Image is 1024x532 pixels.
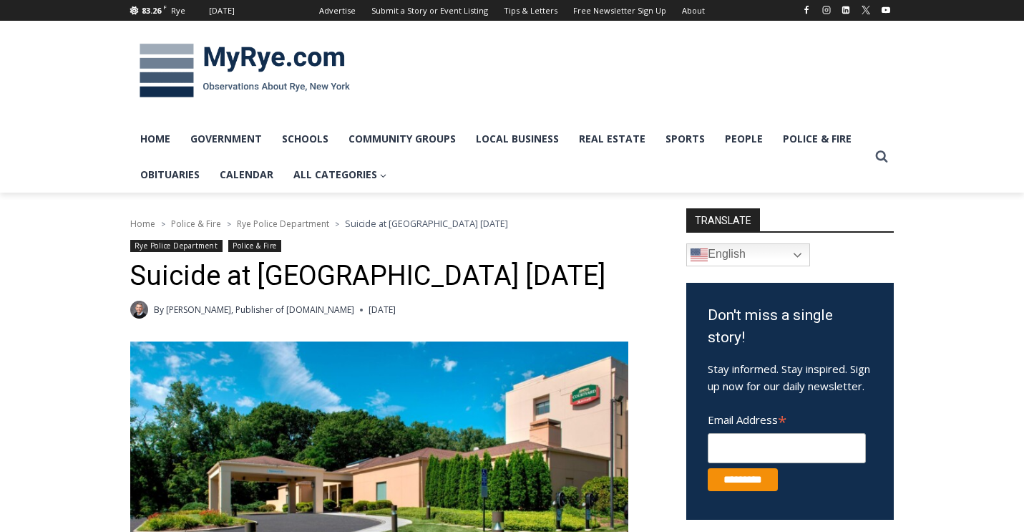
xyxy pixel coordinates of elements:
a: Community Groups [338,121,466,157]
div: Rye [171,4,185,17]
a: Schools [272,121,338,157]
div: [DATE] [209,4,235,17]
img: en [691,246,708,263]
a: YouTube [877,1,894,19]
a: People [715,121,773,157]
a: Author image [130,301,148,319]
span: Suicide at [GEOGRAPHIC_DATA] [DATE] [345,217,508,230]
span: 83.26 [142,5,161,16]
h3: Don't miss a single story! [708,304,872,349]
label: Email Address [708,405,866,431]
a: [PERSON_NAME], Publisher of [DOMAIN_NAME] [166,304,354,316]
strong: TRANSLATE [686,208,760,231]
a: Linkedin [837,1,854,19]
button: View Search Form [869,144,894,170]
nav: Breadcrumbs [130,216,649,231]
a: Rye Police Department [130,240,223,252]
a: Rye Police Department [237,218,329,230]
span: > [161,219,165,229]
nav: Primary Navigation [130,121,869,193]
a: Calendar [210,157,283,193]
span: > [227,219,231,229]
a: X [857,1,874,19]
a: Local Business [466,121,569,157]
h1: Suicide at [GEOGRAPHIC_DATA] [DATE] [130,260,649,293]
a: Obituaries [130,157,210,193]
span: > [335,219,339,229]
a: English [686,243,810,266]
time: [DATE] [369,303,396,316]
a: Real Estate [569,121,655,157]
span: All Categories [293,167,387,183]
img: MyRye.com [130,34,359,108]
span: F [163,3,167,11]
a: Police & Fire [773,121,862,157]
a: Facebook [798,1,815,19]
a: Government [180,121,272,157]
a: Sports [655,121,715,157]
a: Home [130,121,180,157]
a: Home [130,218,155,230]
p: Stay informed. Stay inspired. Sign up now for our daily newsletter. [708,360,872,395]
a: Instagram [818,1,835,19]
a: Police & Fire [171,218,221,230]
span: By [154,303,164,316]
a: Police & Fire [228,240,281,252]
a: All Categories [283,157,397,193]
